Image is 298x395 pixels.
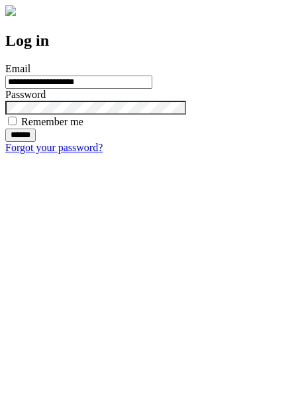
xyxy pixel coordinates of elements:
h2: Log in [5,32,293,50]
label: Email [5,63,30,74]
img: logo-4e3dc11c47720685a147b03b5a06dd966a58ff35d612b21f08c02c0306f2b779.png [5,5,16,16]
label: Password [5,89,46,100]
label: Remember me [21,116,83,127]
a: Forgot your password? [5,142,103,153]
